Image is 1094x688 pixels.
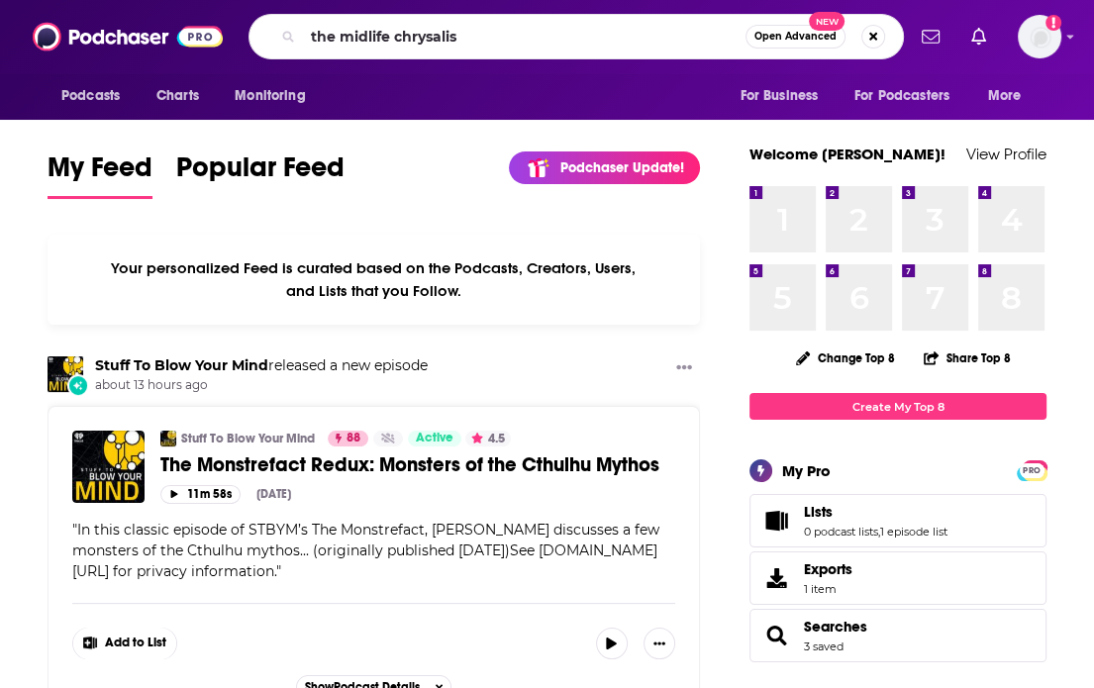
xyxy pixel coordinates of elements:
a: Active [408,431,461,446]
button: Open AdvancedNew [746,25,845,49]
button: 4.5 [465,431,511,446]
button: Show profile menu [1018,15,1061,58]
a: Show notifications dropdown [963,20,994,53]
span: Popular Feed [176,150,345,196]
button: Show More Button [668,356,700,381]
span: 88 [347,429,360,448]
span: Active [416,429,453,448]
span: Logged in as Ashley_Beenen [1018,15,1061,58]
a: Searches [804,618,867,636]
span: Exports [804,560,852,578]
p: Podchaser Update! [560,159,684,176]
span: Charts [156,82,199,110]
a: 1 episode list [880,525,947,539]
button: Show More Button [73,628,176,659]
button: open menu [726,77,843,115]
img: Stuff To Blow Your Mind [48,356,83,392]
a: Show notifications dropdown [914,20,947,53]
div: My Pro [782,461,831,480]
span: Lists [749,494,1046,547]
button: Share Top 8 [923,339,1012,377]
span: Add to List [105,636,166,650]
span: Lists [804,503,833,521]
button: 11m 58s [160,485,241,504]
span: Podcasts [61,82,120,110]
a: Charts [144,77,211,115]
img: Podchaser - Follow, Share and Rate Podcasts [33,18,223,55]
span: " " [72,521,659,580]
button: open menu [974,77,1046,115]
a: Welcome [PERSON_NAME]! [749,145,945,163]
button: Show More Button [644,628,675,659]
a: Stuff To Blow Your Mind [181,431,315,446]
img: User Profile [1018,15,1061,58]
a: Exports [749,551,1046,605]
span: Searches [749,609,1046,662]
a: The Monstrefact Redux: Monsters of the Cthulhu Mythos [160,452,675,477]
a: PRO [1020,462,1044,477]
a: Popular Feed [176,150,345,199]
button: open menu [221,77,331,115]
img: The Monstrefact Redux: Monsters of the Cthulhu Mythos [72,431,145,503]
input: Search podcasts, credits, & more... [303,21,746,52]
span: about 13 hours ago [95,377,428,394]
a: Searches [756,622,796,649]
button: Change Top 8 [784,345,907,370]
a: Lists [756,507,796,535]
a: Create My Top 8 [749,393,1046,420]
span: In this classic episode of STBYM’s The Monstrefact, [PERSON_NAME] discusses a few monsters of the... [72,521,659,580]
h3: released a new episode [95,356,428,375]
a: 0 podcast lists [804,525,878,539]
button: open menu [48,77,146,115]
span: For Podcasters [854,82,949,110]
span: , [878,525,880,539]
a: My Feed [48,150,152,199]
div: New Episode [67,374,89,396]
span: The Monstrefact Redux: Monsters of the Cthulhu Mythos [160,452,659,477]
div: Search podcasts, credits, & more... [249,14,904,59]
a: Stuff To Blow Your Mind [95,356,268,374]
span: My Feed [48,150,152,196]
span: 1 item [804,582,852,596]
a: 3 saved [804,639,844,653]
span: More [988,82,1022,110]
a: 88 [328,431,368,446]
span: PRO [1020,463,1044,478]
button: open menu [842,77,978,115]
span: Open Advanced [754,32,837,42]
a: Lists [804,503,947,521]
span: Exports [756,564,796,592]
span: For Business [740,82,818,110]
span: Monitoring [235,82,305,110]
div: Your personalized Feed is curated based on the Podcasts, Creators, Users, and Lists that you Follow. [48,235,700,325]
span: New [809,12,845,31]
a: View Profile [966,145,1046,163]
svg: Add a profile image [1045,15,1061,31]
img: Stuff To Blow Your Mind [160,431,176,446]
div: [DATE] [256,487,291,501]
